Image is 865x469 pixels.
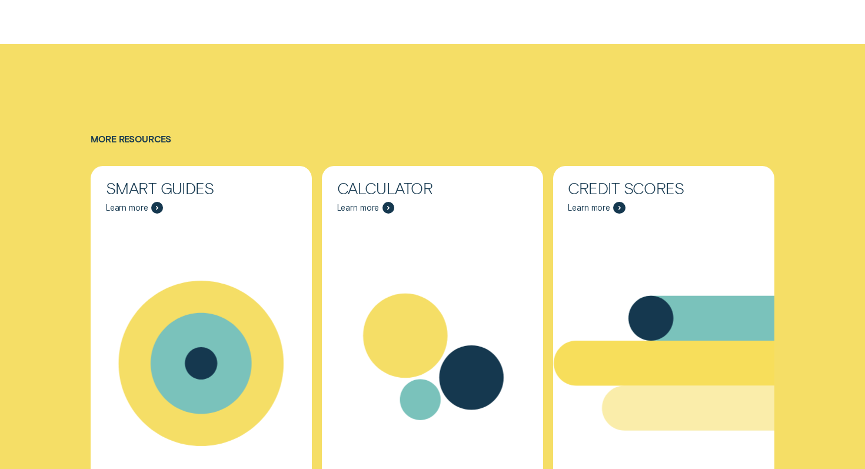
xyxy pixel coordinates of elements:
[568,181,759,195] div: Credit Scores
[106,181,297,195] div: Smart Guides
[91,134,774,145] h4: More Resources
[568,203,610,213] span: Learn more
[337,203,380,213] span: Learn more
[337,181,528,195] div: Calculator
[106,203,148,213] span: Learn more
